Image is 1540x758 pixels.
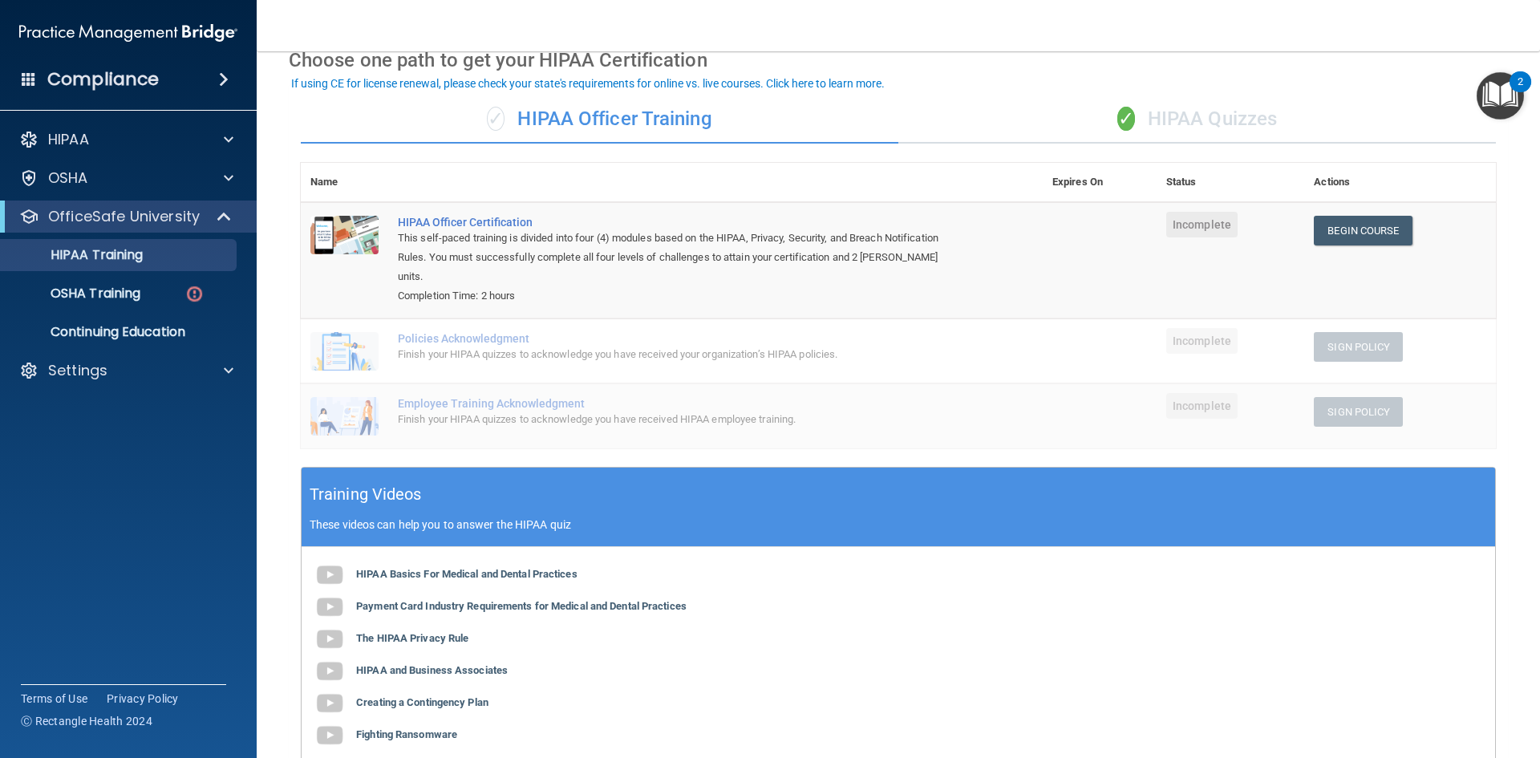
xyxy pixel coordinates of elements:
[1314,216,1412,245] a: Begin Course
[19,168,233,188] a: OSHA
[184,284,205,304] img: danger-circle.6113f641.png
[314,687,346,719] img: gray_youtube_icon.38fcd6cc.png
[1314,332,1403,362] button: Sign Policy
[19,130,233,149] a: HIPAA
[1314,397,1403,427] button: Sign Policy
[301,163,388,202] th: Name
[314,591,346,623] img: gray_youtube_icon.38fcd6cc.png
[10,247,143,263] p: HIPAA Training
[314,623,346,655] img: gray_youtube_icon.38fcd6cc.png
[398,410,962,429] div: Finish your HIPAA quizzes to acknowledge you have received HIPAA employee training.
[1304,163,1496,202] th: Actions
[48,168,88,188] p: OSHA
[48,361,107,380] p: Settings
[487,107,505,131] span: ✓
[47,68,159,91] h4: Compliance
[48,130,89,149] p: HIPAA
[21,713,152,729] span: Ⓒ Rectangle Health 2024
[289,75,887,91] button: If using CE for license renewal, please check your state's requirements for online vs. live cours...
[1166,212,1238,237] span: Incomplete
[1166,393,1238,419] span: Incomplete
[1166,328,1238,354] span: Incomplete
[314,719,346,752] img: gray_youtube_icon.38fcd6cc.png
[21,691,87,707] a: Terms of Use
[356,568,577,580] b: HIPAA Basics For Medical and Dental Practices
[398,397,962,410] div: Employee Training Acknowledgment
[19,207,233,226] a: OfficeSafe University
[10,286,140,302] p: OSHA Training
[398,332,962,345] div: Policies Acknowledgment
[19,361,233,380] a: Settings
[1043,163,1157,202] th: Expires On
[314,559,346,591] img: gray_youtube_icon.38fcd6cc.png
[356,632,468,644] b: The HIPAA Privacy Rule
[10,324,229,340] p: Continuing Education
[398,286,962,306] div: Completion Time: 2 hours
[356,600,687,612] b: Payment Card Industry Requirements for Medical and Dental Practices
[301,95,898,144] div: HIPAA Officer Training
[48,207,200,226] p: OfficeSafe University
[1157,163,1304,202] th: Status
[356,696,488,708] b: Creating a Contingency Plan
[1117,107,1135,131] span: ✓
[291,78,885,89] div: If using CE for license renewal, please check your state's requirements for online vs. live cours...
[289,37,1508,83] div: Choose one path to get your HIPAA Certification
[19,17,237,49] img: PMB logo
[398,345,962,364] div: Finish your HIPAA quizzes to acknowledge you have received your organization’s HIPAA policies.
[107,691,179,707] a: Privacy Policy
[310,480,422,509] h5: Training Videos
[314,655,346,687] img: gray_youtube_icon.38fcd6cc.png
[356,664,508,676] b: HIPAA and Business Associates
[898,95,1496,144] div: HIPAA Quizzes
[356,728,457,740] b: Fighting Ransomware
[1477,72,1524,120] button: Open Resource Center, 2 new notifications
[398,216,962,229] a: HIPAA Officer Certification
[398,229,962,286] div: This self-paced training is divided into four (4) modules based on the HIPAA, Privacy, Security, ...
[1518,82,1523,103] div: 2
[310,518,1487,531] p: These videos can help you to answer the HIPAA quiz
